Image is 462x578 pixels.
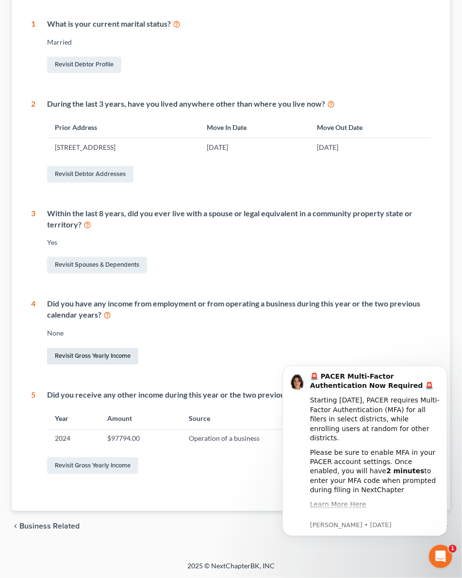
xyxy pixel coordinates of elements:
[47,238,431,247] div: Yes
[449,545,457,553] span: 1
[31,390,35,476] div: 5
[99,430,181,448] td: $97794.00
[47,37,431,47] div: Married
[429,545,452,568] iframe: Intercom live chat
[47,117,199,138] th: Prior Address
[47,430,99,448] td: 2024
[47,138,199,157] td: [STREET_ADDRESS]
[31,299,35,367] div: 4
[19,523,80,530] span: Business Related
[47,348,138,365] a: Revisit Gross Yearly Income
[309,117,431,138] th: Move Out Date
[47,18,431,30] div: What is your current marital status?
[268,351,462,552] iframe: Intercom notifications message
[31,208,35,276] div: 3
[47,390,431,401] div: Did you receive any other income during this year or the two previous calendar years?
[12,523,80,530] button: chevron_left Business Related
[199,138,309,157] td: [DATE]
[47,57,121,73] a: Revisit Debtor Profile
[181,409,327,430] th: Source
[47,257,147,273] a: Revisit Spouses & Dependents
[99,409,181,430] th: Amount
[181,430,327,448] td: Operation of a business
[47,166,133,183] a: Revisit Debtor Addresses
[47,98,431,110] div: During the last 3 years, have you lived anywhere other than where you live now?
[47,329,431,338] div: None
[309,138,431,157] td: [DATE]
[47,458,138,474] a: Revisit Gross Yearly Income
[47,208,431,230] div: Within the last 8 years, did you ever live with a spouse or legal equivalent in a community prope...
[199,117,309,138] th: Move In Date
[47,409,99,430] th: Year
[47,299,431,321] div: Did you have any income from employment or from operating a business during this year or the two ...
[31,98,35,185] div: 2
[12,523,19,530] i: chevron_left
[31,18,35,75] div: 1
